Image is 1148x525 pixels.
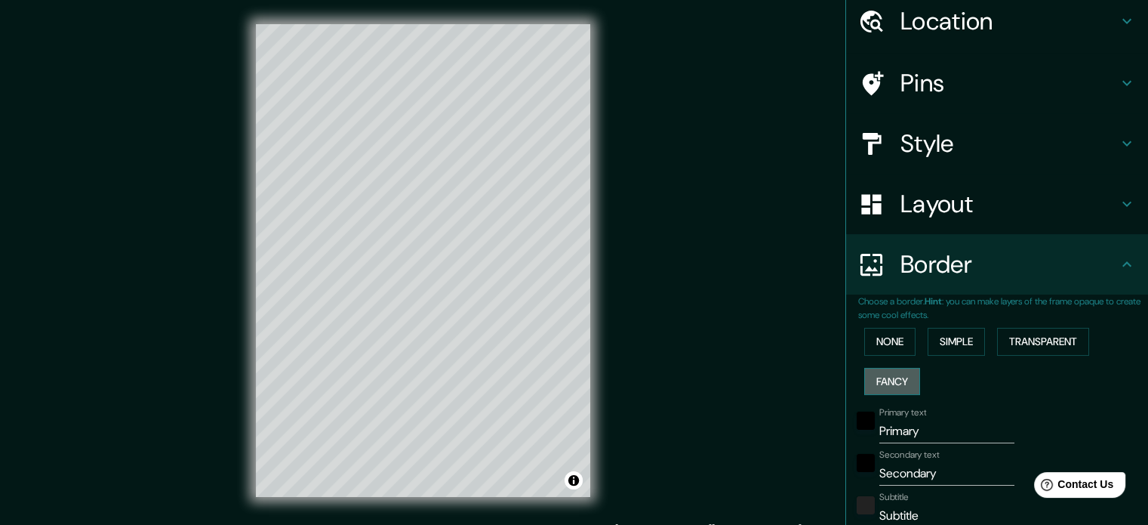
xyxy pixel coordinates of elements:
[879,491,909,504] label: Subtitle
[846,234,1148,295] div: Border
[879,449,940,462] label: Secondary text
[857,496,875,514] button: color-222222
[857,412,875,430] button: black
[900,189,1118,219] h4: Layout
[925,295,942,307] b: Hint
[846,113,1148,174] div: Style
[879,406,926,419] label: Primary text
[846,174,1148,234] div: Layout
[565,471,583,489] button: Toggle attribution
[900,6,1118,36] h4: Location
[900,128,1118,159] h4: Style
[900,249,1118,279] h4: Border
[857,454,875,472] button: black
[997,328,1089,356] button: Transparent
[864,368,920,396] button: Fancy
[900,68,1118,98] h4: Pins
[864,328,916,356] button: None
[1014,466,1131,508] iframe: Help widget launcher
[928,328,985,356] button: Simple
[846,53,1148,113] div: Pins
[858,295,1148,322] p: Choose a border. : you can make layers of the frame opaque to create some cool effects.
